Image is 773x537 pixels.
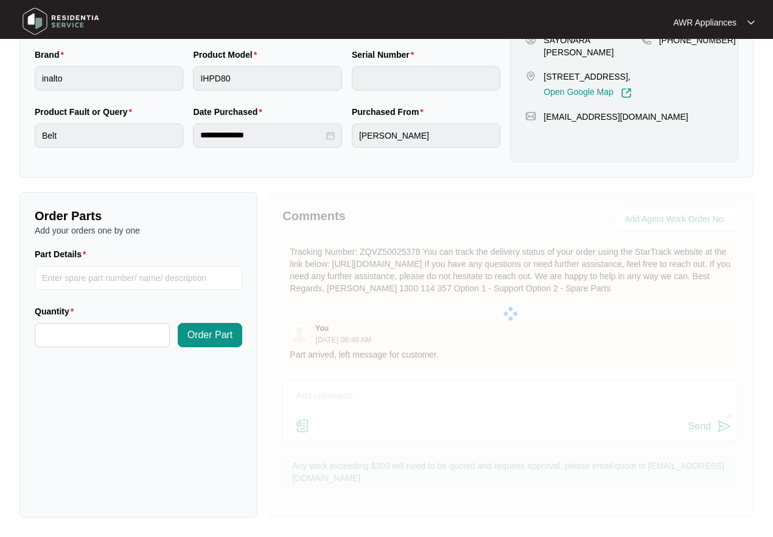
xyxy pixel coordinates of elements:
[544,71,631,83] p: [STREET_ADDRESS],
[193,106,267,118] label: Date Purchased
[35,207,242,224] p: Order Parts
[525,111,536,122] img: map-pin
[178,323,243,347] button: Order Part
[352,106,428,118] label: Purchased From
[747,19,755,26] img: dropdown arrow
[544,88,631,99] a: Open Google Map
[187,328,233,342] span: Order Part
[544,34,640,58] p: SAYONARA [PERSON_NAME]
[352,49,419,61] label: Serial Number
[35,106,137,118] label: Product Fault or Query
[35,248,91,260] label: Part Details
[544,111,688,123] p: [EMAIL_ADDRESS][DOMAIN_NAME]
[18,3,103,40] img: residentia service logo
[193,66,341,91] input: Product Model
[35,224,242,237] p: Add your orders one by one
[35,49,69,61] label: Brand
[352,123,500,148] input: Purchased From
[35,324,169,347] input: Quantity
[35,123,183,148] input: Product Fault or Query
[200,129,323,142] input: Date Purchased
[193,49,262,61] label: Product Model
[352,66,500,91] input: Serial Number
[673,16,736,29] p: AWR Appliances
[621,88,632,99] img: Link-External
[35,266,242,290] input: Part Details
[525,71,536,81] img: map-pin
[35,66,183,91] input: Brand
[35,305,79,317] label: Quantity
